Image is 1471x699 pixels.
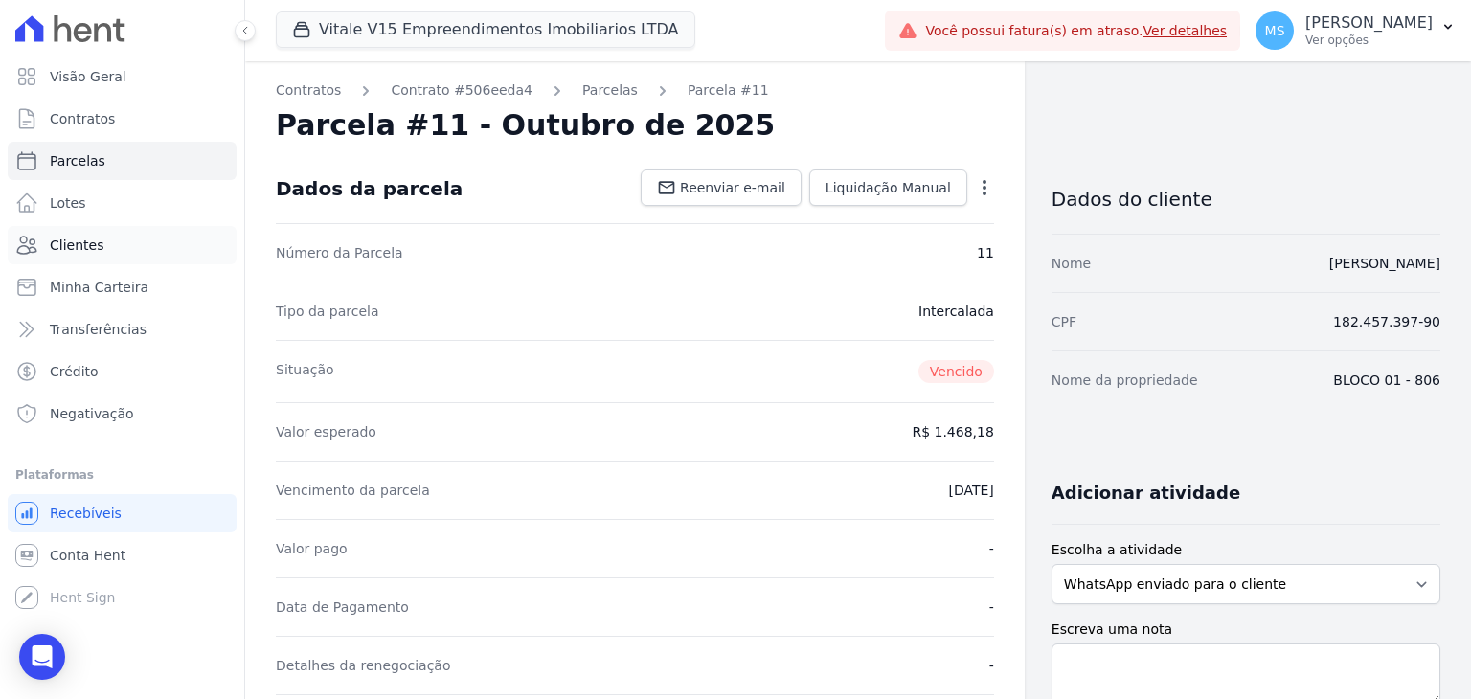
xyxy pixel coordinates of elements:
a: Conta Hent [8,536,237,575]
a: Recebíveis [8,494,237,532]
nav: Breadcrumb [276,80,994,101]
a: Contratos [8,100,237,138]
label: Escolha a atividade [1052,540,1440,560]
dt: Número da Parcela [276,243,403,262]
a: Crédito [8,352,237,391]
dd: R$ 1.468,18 [912,422,993,441]
dd: BLOCO 01 - 806 [1333,371,1440,390]
h3: Adicionar atividade [1052,482,1240,505]
dt: Nome da propriedade [1052,371,1198,390]
span: Vencido [918,360,994,383]
a: Reenviar e-mail [641,169,802,206]
p: [PERSON_NAME] [1305,13,1433,33]
dt: Valor esperado [276,422,376,441]
dd: - [989,598,994,617]
dt: Valor pago [276,539,348,558]
a: Liquidação Manual [809,169,967,206]
dt: Vencimento da parcela [276,481,430,500]
dt: Tipo da parcela [276,302,379,321]
dd: 182.457.397-90 [1333,312,1440,331]
a: Parcelas [582,80,638,101]
button: MS [PERSON_NAME] Ver opções [1240,4,1471,57]
span: Você possui fatura(s) em atraso. [925,21,1227,41]
span: Clientes [50,236,103,255]
dt: CPF [1052,312,1076,331]
span: Crédito [50,362,99,381]
div: Plataformas [15,463,229,486]
dt: Data de Pagamento [276,598,409,617]
dd: 11 [977,243,994,262]
dt: Detalhes da renegociação [276,656,451,675]
dt: Nome [1052,254,1091,273]
dt: Situação [276,360,334,383]
dd: Intercalada [918,302,994,321]
a: Parcelas [8,142,237,180]
h2: Parcela #11 - Outubro de 2025 [276,108,775,143]
button: Vitale V15 Empreendimentos Imobiliarios LTDA [276,11,695,48]
h3: Dados do cliente [1052,188,1440,211]
dd: [DATE] [948,481,993,500]
a: Minha Carteira [8,268,237,306]
dd: - [989,539,994,558]
span: Minha Carteira [50,278,148,297]
span: MS [1265,24,1285,37]
span: Negativação [50,404,134,423]
span: Recebíveis [50,504,122,523]
span: Visão Geral [50,67,126,86]
a: Ver detalhes [1143,23,1228,38]
span: Liquidação Manual [826,178,951,197]
label: Escreva uma nota [1052,620,1440,640]
span: Conta Hent [50,546,125,565]
a: Contratos [276,80,341,101]
span: Parcelas [50,151,105,170]
div: Open Intercom Messenger [19,634,65,680]
dd: - [989,656,994,675]
a: Parcela #11 [688,80,769,101]
a: Contrato #506eeda4 [391,80,532,101]
span: Transferências [50,320,147,339]
a: Lotes [8,184,237,222]
p: Ver opções [1305,33,1433,48]
a: Negativação [8,395,237,433]
div: Dados da parcela [276,177,463,200]
span: Lotes [50,193,86,213]
span: Reenviar e-mail [680,178,785,197]
a: Visão Geral [8,57,237,96]
span: Contratos [50,109,115,128]
a: Transferências [8,310,237,349]
a: [PERSON_NAME] [1329,256,1440,271]
a: Clientes [8,226,237,264]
